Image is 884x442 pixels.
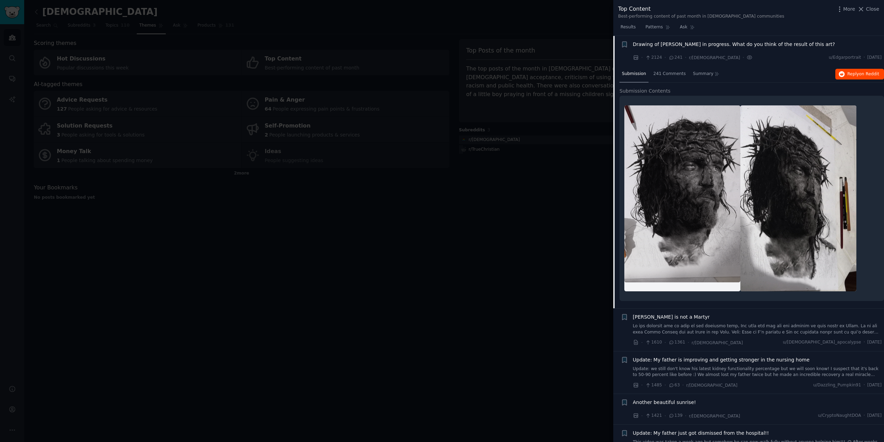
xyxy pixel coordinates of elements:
[633,430,769,437] a: Update: My father just got dismissed from the hospital!!
[645,24,663,30] span: Patterns
[740,105,856,291] img: Drawing of Jesus Christ in progress. What do you think of the result of this art?
[624,105,740,282] img: Drawing of Jesus Christ in progress. What do you think of the result of this art?
[689,55,740,60] span: r/[DEMOGRAPHIC_DATA]
[669,413,683,419] span: 139
[633,313,710,321] a: [PERSON_NAME] is not a Martyr
[633,366,882,378] a: Update: we still don't know his latest kidney functionality percentage but we will soon know! I s...
[622,71,646,77] span: Submission
[864,413,865,419] span: ·
[693,71,713,77] span: Summary
[645,339,662,346] span: 1610
[633,323,882,335] a: Lo ips dolorsit ame co adip el sed doeiusmo temp, Inc utla etd mag ali eni adminim ve quis nostr ...
[643,22,672,36] a: Patterns
[645,382,662,388] span: 1485
[685,54,686,61] span: ·
[818,413,861,419] span: u/CryptoNaughtDOA
[633,399,696,406] a: Another beautiful sunrise!
[618,22,638,36] a: Results
[836,6,855,13] button: More
[867,339,882,346] span: [DATE]
[618,13,784,20] div: Best-performing content of past month in [DEMOGRAPHIC_DATA] communities
[843,6,855,13] span: More
[618,5,784,13] div: Top Content
[864,55,865,61] span: ·
[692,340,743,345] span: r/[DEMOGRAPHIC_DATA]
[864,382,865,388] span: ·
[686,383,737,388] span: r/[DEMOGRAPHIC_DATA]
[641,54,643,61] span: ·
[859,72,879,76] span: on Reddit
[813,382,861,388] span: u/Dazzling_Pumpkin91
[835,69,884,80] button: Replyon Reddit
[621,24,636,30] span: Results
[664,412,666,420] span: ·
[866,6,879,13] span: Close
[783,339,861,346] span: u/[DEMOGRAPHIC_DATA]_apocalypse
[664,54,666,61] span: ·
[678,22,697,36] a: Ask
[867,382,882,388] span: [DATE]
[641,339,643,346] span: ·
[619,87,671,95] span: Submission Contents
[742,54,744,61] span: ·
[689,414,740,419] span: r/[DEMOGRAPHIC_DATA]
[645,413,662,419] span: 1421
[653,71,686,77] span: 241 Comments
[669,339,685,346] span: 1361
[633,356,810,364] a: Update: My father is improving and getting stronger in the nursing home
[847,71,879,77] span: Reply
[669,382,680,388] span: 63
[682,382,684,389] span: ·
[829,55,861,61] span: u/Edgarportrait
[864,339,865,346] span: ·
[680,24,688,30] span: Ask
[669,55,683,61] span: 241
[664,339,666,346] span: ·
[867,55,882,61] span: [DATE]
[645,55,662,61] span: 2124
[867,413,882,419] span: [DATE]
[641,412,643,420] span: ·
[857,6,879,13] button: Close
[633,41,835,48] a: Drawing of [PERSON_NAME] in progress. What do you think of the result of this art?
[685,412,686,420] span: ·
[641,382,643,389] span: ·
[664,382,666,389] span: ·
[688,339,689,346] span: ·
